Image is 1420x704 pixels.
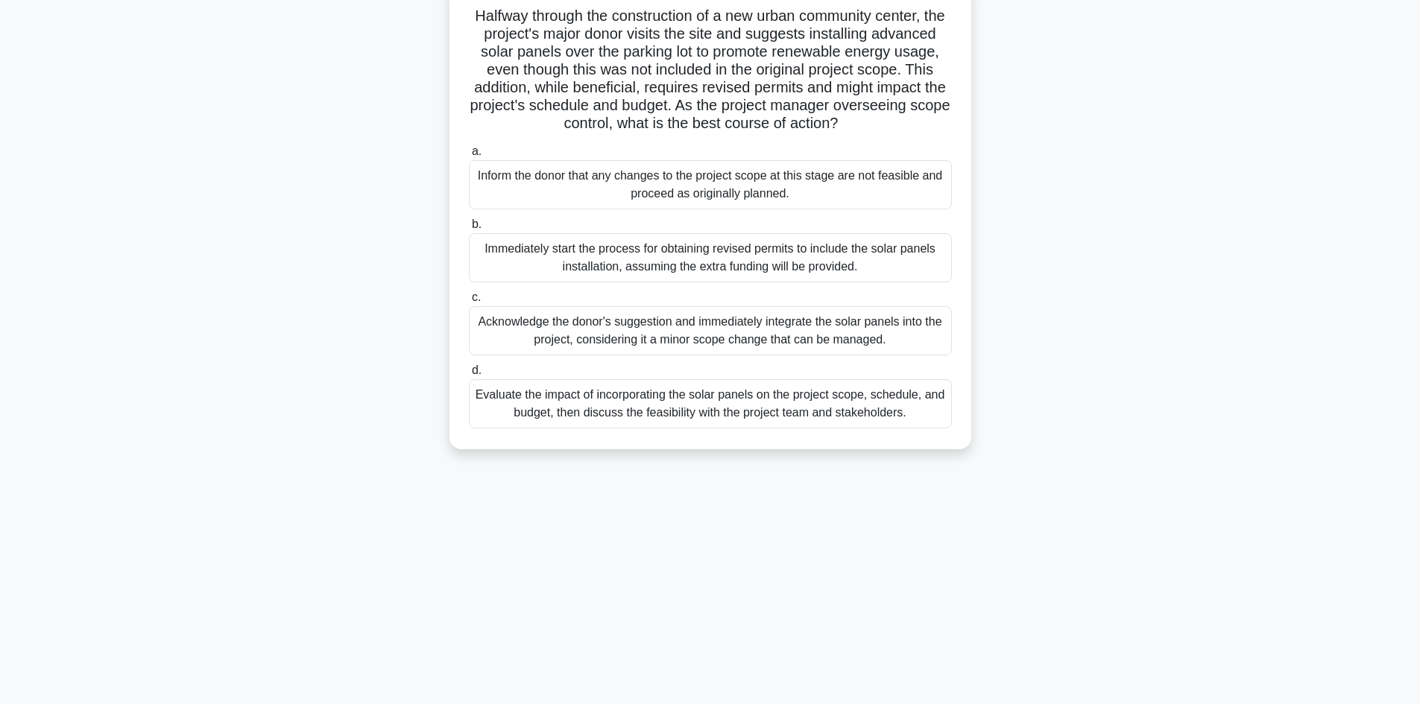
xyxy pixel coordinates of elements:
[469,306,952,355] div: Acknowledge the donor's suggestion and immediately integrate the solar panels into the project, c...
[469,160,952,209] div: Inform the donor that any changes to the project scope at this stage are not feasible and proceed...
[469,233,952,282] div: Immediately start the process for obtaining revised permits to include the solar panels installat...
[467,7,953,133] h5: Halfway through the construction of a new urban community center, the project's major donor visit...
[472,145,482,157] span: a.
[472,218,482,230] span: b.
[469,379,952,428] div: Evaluate the impact of incorporating the solar panels on the project scope, schedule, and budget,...
[472,291,481,303] span: c.
[472,364,482,376] span: d.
